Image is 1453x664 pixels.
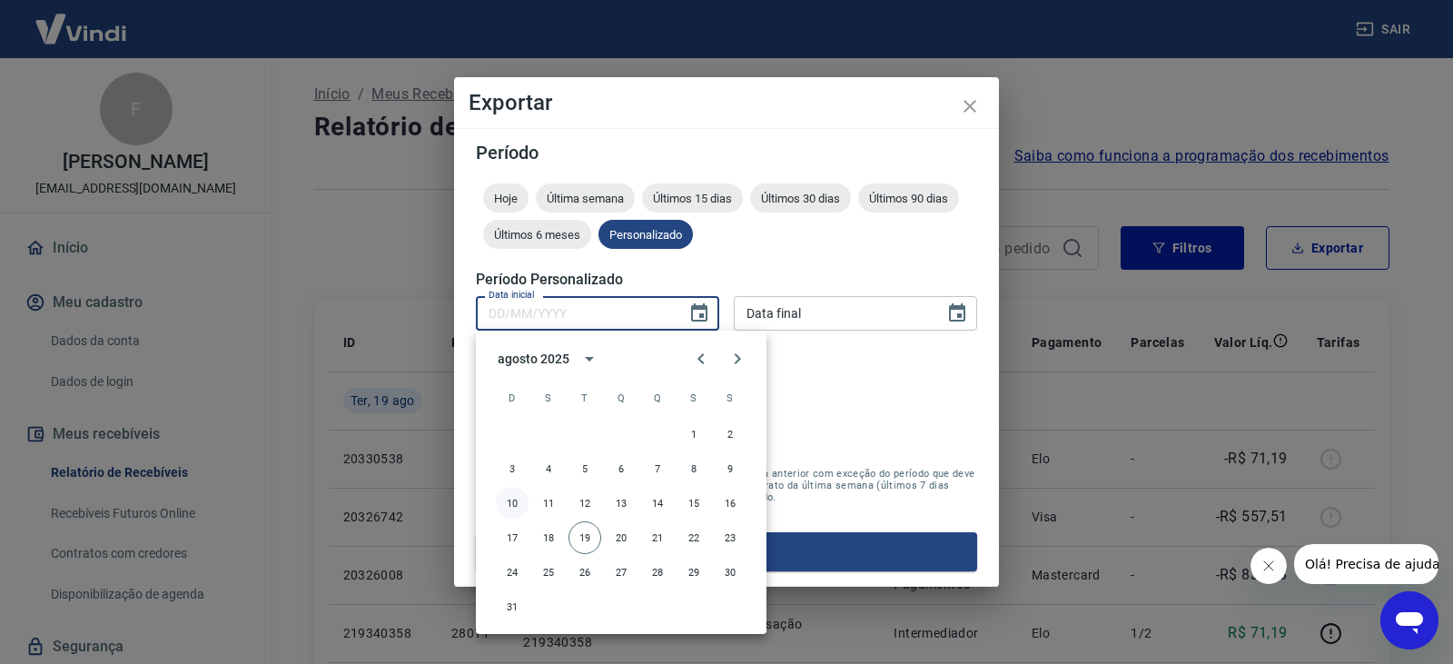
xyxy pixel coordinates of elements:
button: 6 [605,452,638,485]
button: 11 [532,487,565,520]
button: Next month [719,341,756,377]
button: 12 [568,487,601,520]
div: Últimos 90 dias [858,183,959,213]
div: Personalizado [598,220,693,249]
button: close [948,84,992,128]
button: 18 [532,521,565,554]
button: 8 [677,452,710,485]
h5: Período Personalizado [476,271,977,289]
button: 24 [496,556,529,589]
div: Últimos 6 meses [483,220,591,249]
button: 29 [677,556,710,589]
span: Hoje [483,192,529,205]
button: 26 [568,556,601,589]
span: quinta-feira [641,380,674,416]
div: agosto 2025 [498,350,568,369]
button: 14 [641,487,674,520]
button: 19 [568,521,601,554]
iframe: Fechar mensagem [1250,548,1287,584]
iframe: Mensagem da empresa [1294,544,1438,584]
div: Última semana [536,183,635,213]
button: 9 [714,452,746,485]
button: Previous month [683,341,719,377]
button: Choose date [681,295,717,332]
button: 23 [714,521,746,554]
button: 10 [496,487,529,520]
span: terça-feira [568,380,601,416]
h5: Período [476,144,977,162]
button: 31 [496,590,529,623]
span: Última semana [536,192,635,205]
button: 5 [568,452,601,485]
button: 13 [605,487,638,520]
div: Hoje [483,183,529,213]
span: Últimos 6 meses [483,228,591,242]
span: Últimos 15 dias [642,192,743,205]
span: quarta-feira [605,380,638,416]
button: 30 [714,556,746,589]
h4: Exportar [469,92,984,114]
button: 28 [641,556,674,589]
button: 3 [496,452,529,485]
button: 16 [714,487,746,520]
button: 7 [641,452,674,485]
iframe: Botão para abrir a janela de mensagens [1380,591,1438,649]
button: 4 [532,452,565,485]
span: Últimos 30 dias [750,192,851,205]
button: 15 [677,487,710,520]
div: Últimos 30 dias [750,183,851,213]
button: 1 [677,418,710,451]
span: sexta-feira [677,380,710,416]
button: 20 [605,521,638,554]
span: Personalizado [598,228,693,242]
button: 25 [532,556,565,589]
div: Últimos 15 dias [642,183,743,213]
span: sábado [714,380,746,416]
button: 22 [677,521,710,554]
span: Últimos 90 dias [858,192,959,205]
button: 27 [605,556,638,589]
button: calendar view is open, switch to year view [574,343,605,374]
button: 17 [496,521,529,554]
input: DD/MM/YYYY [734,296,932,330]
span: domingo [496,380,529,416]
input: DD/MM/YYYY [476,296,674,330]
label: Data inicial [489,288,535,302]
button: Choose date [939,295,975,332]
span: Olá! Precisa de ajuda? [11,13,153,27]
span: segunda-feira [532,380,565,416]
button: 2 [714,418,746,451]
button: 21 [641,521,674,554]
